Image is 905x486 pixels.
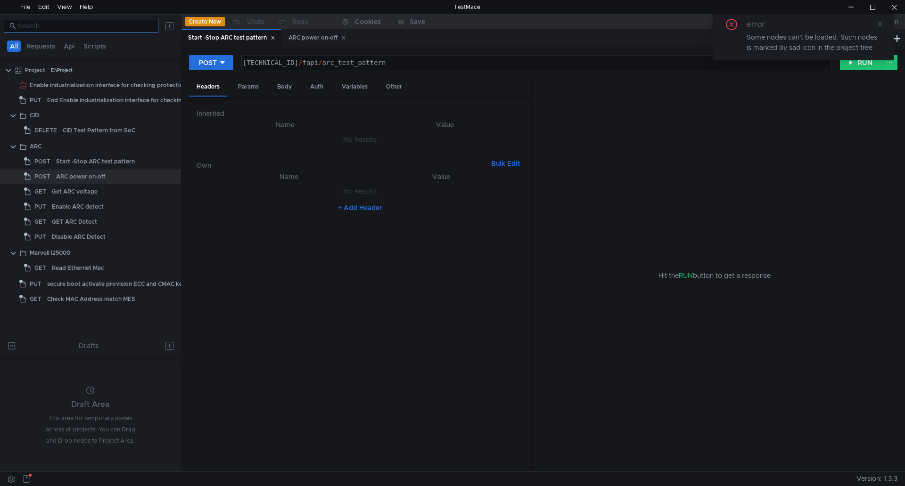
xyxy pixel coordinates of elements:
[288,33,346,43] div: ARC power on-off
[30,78,187,92] div: Enable industrialization interface for checking protection
[747,19,776,30] div: error
[25,63,45,77] div: Project
[487,158,524,169] button: Bulk Edit
[189,55,233,70] button: POST
[225,15,271,29] button: Undo
[34,170,50,184] span: POST
[197,160,487,171] h6: Own
[81,40,109,52] button: Scripts
[63,123,135,138] div: CID Test Pattern from SoC
[188,33,275,43] div: Start -Stop ARC test pattern
[47,277,189,291] div: secure boot activate provision ECC and CMAC keys
[30,277,41,291] span: PUT
[30,246,70,260] div: Marvell I25000
[199,57,217,68] div: POST
[52,200,104,214] div: Enable ARC detect
[334,202,386,213] button: + Add Header
[30,108,39,122] div: CID
[679,271,693,280] span: RUN
[292,16,309,27] div: Redo
[212,171,367,182] th: Name
[378,78,410,96] div: Other
[47,292,135,306] div: Check MAC Address match MES
[52,230,106,244] div: Disable ARC Detect
[303,78,331,96] div: Auth
[34,261,46,275] span: GET
[367,171,516,182] th: Value
[56,170,105,184] div: ARC power on-off
[34,154,50,169] span: POST
[658,270,771,281] span: Hit the button to get a response
[34,123,57,138] span: DELETE
[367,119,524,130] th: Value
[856,472,897,486] span: Version: 1.3.3
[61,40,78,52] button: Api
[343,135,377,144] nz-embed-empty: No Results
[30,93,41,107] span: PUT
[30,139,41,154] div: ARC
[51,63,73,77] div: E:\Project
[47,93,216,107] div: End Enable industrialization interface for checking protection
[197,108,524,119] h6: Inherited
[52,185,98,199] div: Get ARC voltage
[747,32,882,53] div: Some nodes can't be loaded. Such nodes is marked by sad icon in the project tree.
[410,18,425,25] div: Save
[24,40,58,52] button: Requests
[34,230,46,244] span: PUT
[56,154,135,169] div: Start -Stop ARC test pattern
[79,340,99,351] div: Drafts
[34,185,46,199] span: GET
[52,261,104,275] div: Read Ethernet Mac
[34,200,46,214] span: PUT
[343,187,377,195] nz-embed-empty: No Results
[185,17,225,26] button: Create New
[247,16,264,27] div: Undo
[52,215,97,229] div: GET ARC Detect
[271,15,315,29] button: Redo
[34,215,46,229] span: GET
[30,292,41,306] span: GET
[230,78,266,96] div: Params
[18,21,153,31] input: Search...
[189,78,227,97] div: Headers
[7,40,21,52] button: All
[334,78,375,96] div: Variables
[355,16,381,27] div: Cookies
[204,119,367,130] th: Name
[270,78,299,96] div: Body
